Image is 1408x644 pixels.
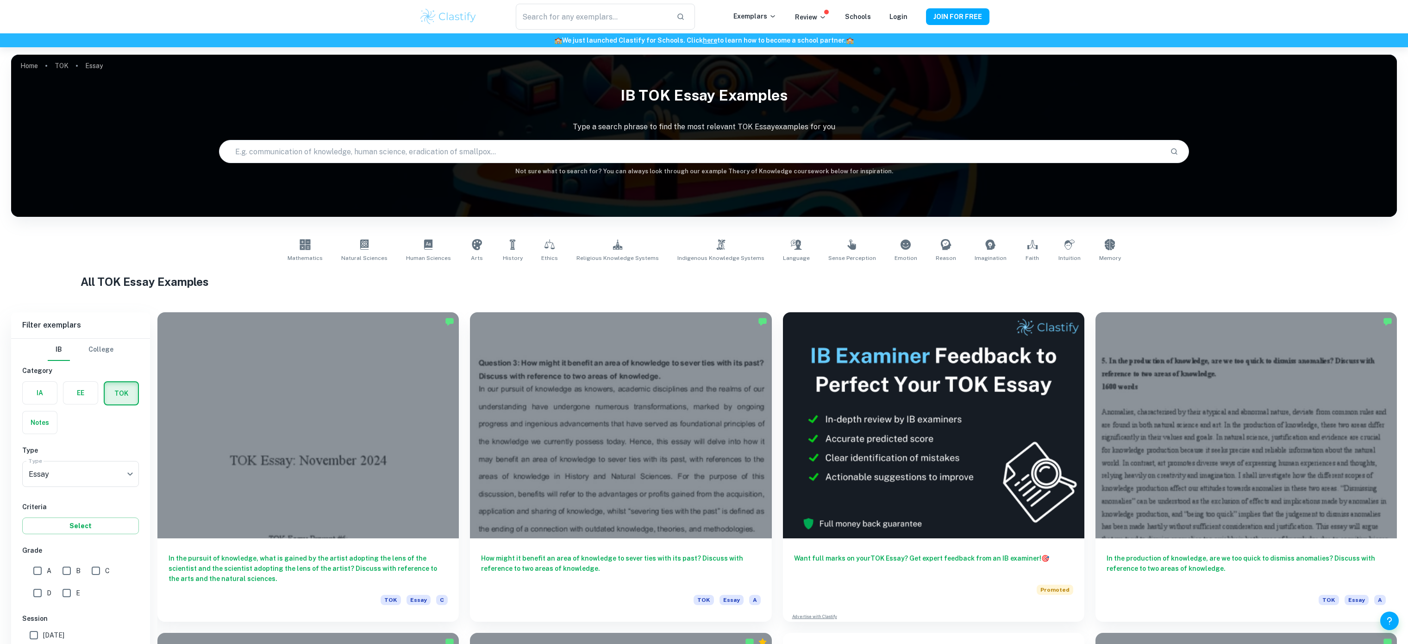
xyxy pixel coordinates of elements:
[1166,144,1182,159] button: Search
[43,630,64,640] span: [DATE]
[22,445,139,455] h6: Type
[1319,595,1339,605] span: TOK
[783,312,1084,622] a: Want full marks on yourTOK Essay? Get expert feedback from an IB examiner!PromotedAdvertise with ...
[22,545,139,556] h6: Grade
[749,595,761,605] span: A
[1374,595,1386,605] span: A
[22,461,139,487] div: Essay
[1099,254,1121,262] span: Memory
[795,12,826,22] p: Review
[88,339,113,361] button: College
[63,382,98,404] button: EE
[157,312,459,622] a: In the pursuit of knowledge, what is gained by the artist adopting the lens of the scientist and ...
[288,254,323,262] span: Mathematics
[1345,595,1369,605] span: Essay
[76,566,81,576] span: B
[1041,555,1049,562] span: 🎯
[1026,254,1039,262] span: Faith
[341,254,388,262] span: Natural Sciences
[1095,312,1397,622] a: In the production of knowledge, are we too quick to dismiss anomalies? Discuss with reference to ...
[516,4,669,30] input: Search for any exemplars...
[794,553,1073,574] h6: Want full marks on your TOK Essay ? Get expert feedback from an IB examiner!
[470,312,771,622] a: How might it benefit an area of knowledge to sever ties with its past? Discuss with reference to ...
[22,366,139,376] h6: Category
[436,595,448,605] span: C
[758,317,767,326] img: Marked
[720,595,744,605] span: Essay
[419,7,478,26] img: Clastify logo
[1037,585,1073,595] span: Promoted
[503,254,523,262] span: History
[828,254,876,262] span: Sense Perception
[11,312,150,338] h6: Filter exemplars
[81,273,1328,290] h1: All TOK Essay Examples
[23,411,57,434] button: Notes
[895,254,917,262] span: Emotion
[105,382,138,404] button: TOK
[11,81,1397,110] h1: IB TOK Essay examples
[445,317,454,326] img: Marked
[554,37,562,44] span: 🏫
[22,613,139,624] h6: Session
[733,11,776,21] p: Exemplars
[845,13,871,20] a: Schools
[783,312,1084,538] img: Thumbnail
[481,553,760,584] h6: How might it benefit an area of knowledge to sever ties with its past? Discuss with reference to ...
[85,61,103,71] p: Essay
[48,339,70,361] button: IB
[406,254,451,262] span: Human Sciences
[1380,612,1399,630] button: Help and Feedback
[1107,553,1386,584] h6: In the production of knowledge, are we too quick to dismiss anomalies? Discuss with reference to ...
[889,13,907,20] a: Login
[169,553,448,584] h6: In the pursuit of knowledge, what is gained by the artist adopting the lens of the scientist and ...
[2,35,1406,45] h6: We just launched Clastify for Schools. Click to learn how to become a school partner.
[11,167,1397,176] h6: Not sure what to search for? You can always look through our example Theory of Knowledge coursewo...
[1383,317,1392,326] img: Marked
[76,588,80,598] span: E
[48,339,113,361] div: Filter type choice
[47,566,51,576] span: A
[105,566,110,576] span: C
[55,59,69,72] a: TOK
[29,457,42,465] label: Type
[22,502,139,512] h6: Criteria
[694,595,714,605] span: TOK
[20,59,38,72] a: Home
[576,254,659,262] span: Religious Knowledge Systems
[219,139,1163,164] input: E.g. communication of knowledge, human science, eradication of smallpox...
[47,588,51,598] span: D
[846,37,854,44] span: 🏫
[11,121,1397,133] p: Type a search phrase to find the most relevant TOK Essay examples for you
[703,37,717,44] a: here
[541,254,558,262] span: Ethics
[783,254,810,262] span: Language
[975,254,1007,262] span: Imagination
[926,8,989,25] button: JOIN FOR FREE
[936,254,956,262] span: Reason
[23,382,57,404] button: IA
[792,613,837,620] a: Advertise with Clastify
[677,254,764,262] span: Indigenous Knowledge Systems
[1058,254,1081,262] span: Intuition
[471,254,483,262] span: Arts
[381,595,401,605] span: TOK
[22,518,139,534] button: Select
[407,595,431,605] span: Essay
